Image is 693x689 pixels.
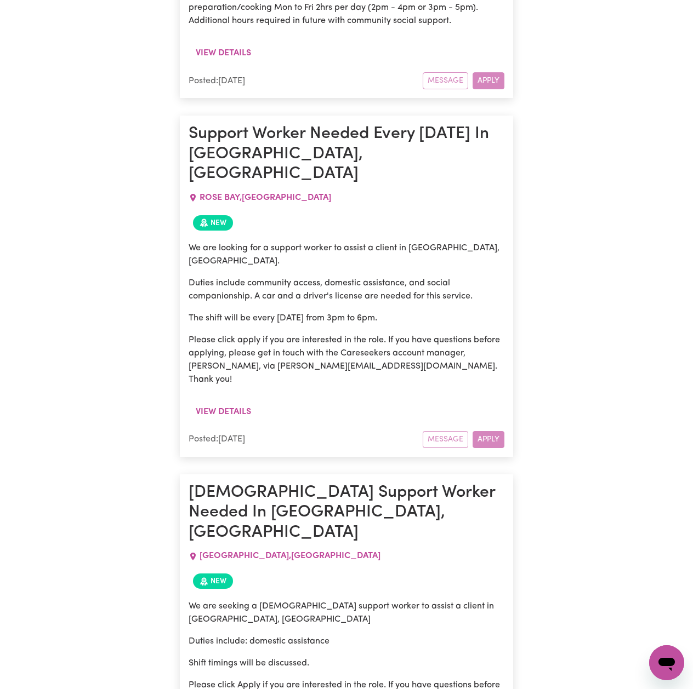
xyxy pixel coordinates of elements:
p: Please click apply if you are interested in the role. If you have questions before applying, plea... [189,334,504,386]
p: Shift timings will be discussed. [189,657,504,670]
button: View details [189,401,258,422]
div: Posted: [DATE] [189,74,423,88]
iframe: Button to launch messaging window [649,645,684,680]
h1: Support Worker Needed Every [DATE] In [GEOGRAPHIC_DATA], [GEOGRAPHIC_DATA] [189,124,504,184]
span: ROSE BAY , [GEOGRAPHIC_DATA] [200,193,331,202]
span: Job posted within the last 30 days [193,573,233,589]
p: Duties include: domestic assistance [189,635,504,648]
h1: [DEMOGRAPHIC_DATA] Support Worker Needed In [GEOGRAPHIC_DATA], [GEOGRAPHIC_DATA] [189,483,504,543]
span: [GEOGRAPHIC_DATA] , [GEOGRAPHIC_DATA] [200,552,380,560]
span: Job posted within the last 30 days [193,215,233,231]
p: We are seeking a [DEMOGRAPHIC_DATA] support worker to assist a client in [GEOGRAPHIC_DATA], [GEOG... [189,600,504,626]
p: Duties include community access, domestic assistance, and social companionship. A car and a drive... [189,277,504,303]
button: View details [189,43,258,64]
div: Posted: [DATE] [189,433,423,446]
p: We are looking for a support worker to assist a client in [GEOGRAPHIC_DATA], [GEOGRAPHIC_DATA]. [189,242,504,268]
p: The shift will be every [DATE] from 3pm to 6pm. [189,312,504,325]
